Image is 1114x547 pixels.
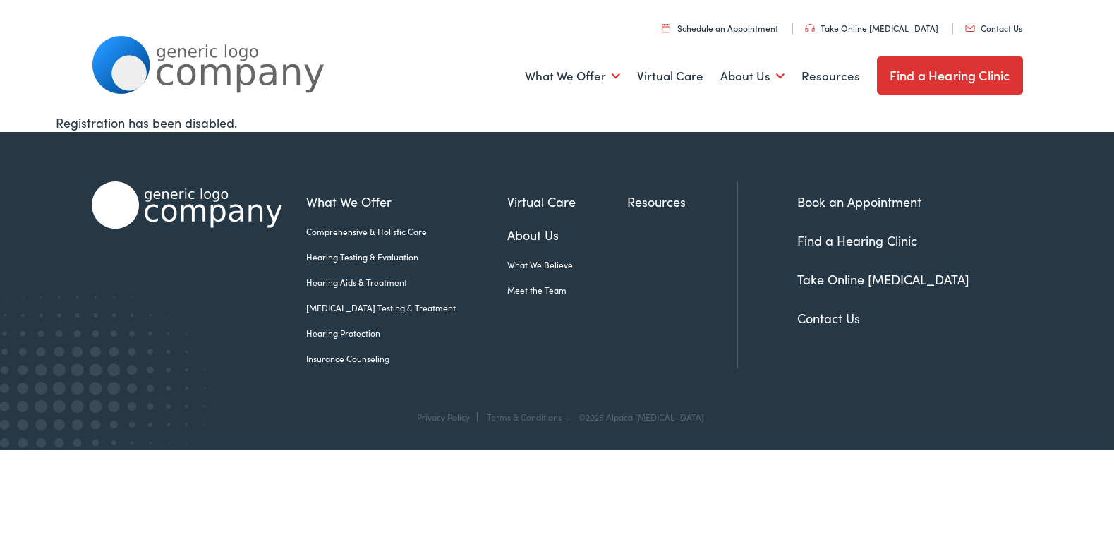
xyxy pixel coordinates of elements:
[797,193,921,210] a: Book an Appointment
[306,225,507,238] a: Comprehensive & Holistic Care
[306,251,507,263] a: Hearing Testing & Evaluation
[306,352,507,365] a: Insurance Counseling
[487,411,562,423] a: Terms & Conditions
[507,258,627,271] a: What We Believe
[525,50,620,102] a: What We Offer
[507,192,627,211] a: Virtual Care
[306,276,507,289] a: Hearing Aids & Treatment
[805,24,815,32] img: utility icon
[797,232,917,249] a: Find a Hearing Clinic
[507,284,627,296] a: Meet the Team
[797,270,969,288] a: Take Online [MEDICAL_DATA]
[637,50,703,102] a: Virtual Care
[306,327,507,339] a: Hearing Protection
[662,22,778,34] a: Schedule an Appointment
[571,412,704,422] div: ©2025 Alpaca [MEDICAL_DATA]
[56,113,1058,132] div: Registration has been disabled.
[965,25,975,32] img: utility icon
[306,301,507,314] a: [MEDICAL_DATA] Testing & Treatment
[720,50,785,102] a: About Us
[965,22,1022,34] a: Contact Us
[801,50,860,102] a: Resources
[662,23,670,32] img: utility icon
[627,192,737,211] a: Resources
[417,411,470,423] a: Privacy Policy
[877,56,1023,95] a: Find a Hearing Clinic
[797,309,860,327] a: Contact Us
[306,192,507,211] a: What We Offer
[805,22,938,34] a: Take Online [MEDICAL_DATA]
[507,225,627,244] a: About Us
[92,181,282,229] img: Alpaca Audiology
